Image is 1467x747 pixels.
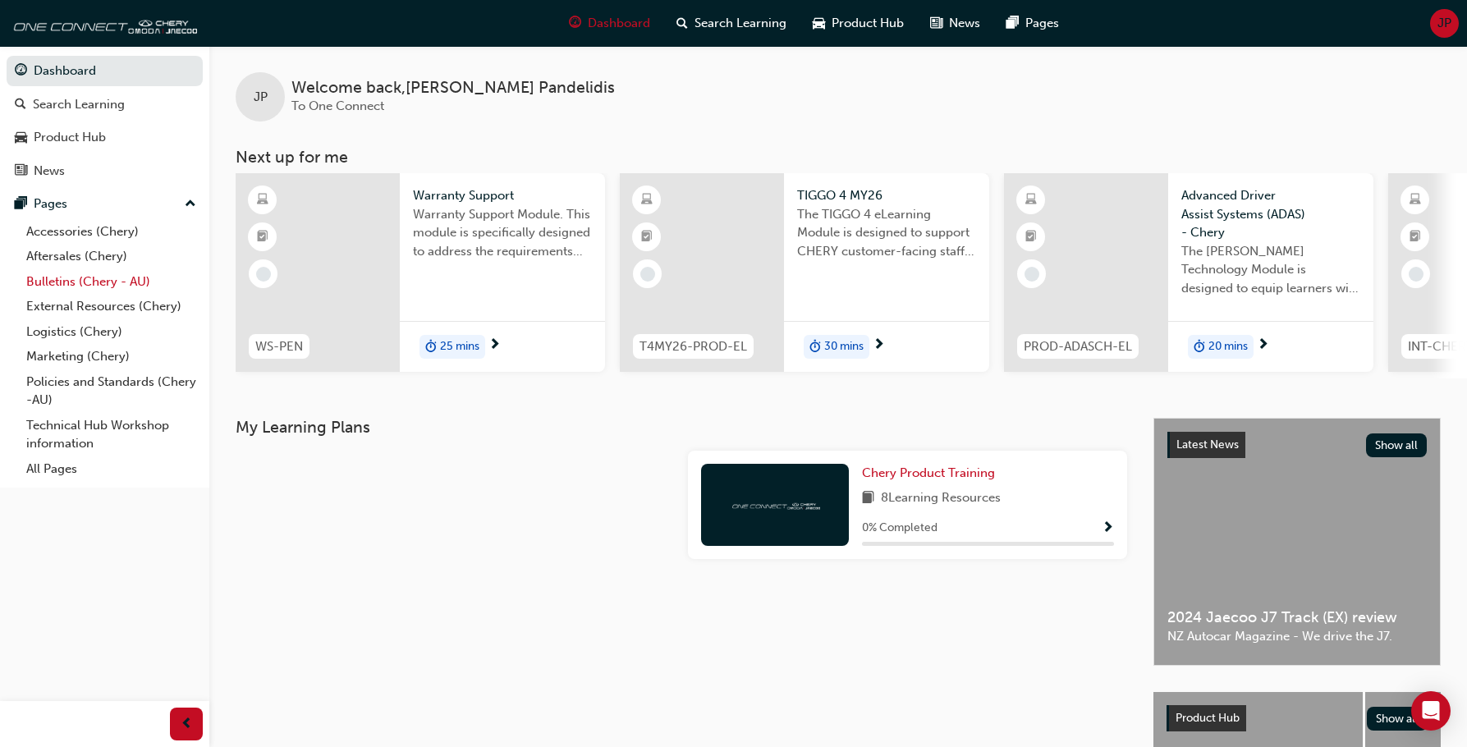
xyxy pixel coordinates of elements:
span: learningResourceType_ELEARNING-icon [1410,190,1421,211]
a: search-iconSearch Learning [663,7,800,40]
span: booktick-icon [641,227,653,248]
span: Advanced Driver Assist Systems (ADAS) - Chery [1181,186,1360,242]
span: guage-icon [569,13,581,34]
span: Search Learning [695,14,786,33]
button: Show all [1366,433,1428,457]
a: Product Hub [7,122,203,153]
span: Welcome back , [PERSON_NAME] Pandelidis [291,79,615,98]
span: NZ Autocar Magazine - We drive the J7. [1167,627,1427,646]
a: PROD-ADASCH-ELAdvanced Driver Assist Systems (ADAS) - CheryThe [PERSON_NAME] Technology Module is... [1004,173,1373,372]
span: pages-icon [15,197,27,212]
span: up-icon [185,194,196,215]
a: guage-iconDashboard [556,7,663,40]
span: learningRecordVerb_NONE-icon [1025,267,1039,282]
span: Product Hub [832,14,904,33]
a: Latest NewsShow all2024 Jaecoo J7 Track (EX) reviewNZ Autocar Magazine - We drive the J7. [1153,418,1441,666]
span: WS-PEN [255,337,303,356]
span: next-icon [1257,338,1269,353]
span: Warranty Support Module. This module is specifically designed to address the requirements and pro... [413,205,592,261]
span: news-icon [930,13,942,34]
a: Accessories (Chery) [20,219,203,245]
a: pages-iconPages [993,7,1072,40]
span: TIGGO 4 MY26 [797,186,976,205]
span: JP [1437,14,1451,33]
span: Latest News [1176,438,1239,451]
span: booktick-icon [1025,227,1037,248]
a: Latest NewsShow all [1167,432,1427,458]
button: Pages [7,189,203,219]
img: oneconnect [8,7,197,39]
span: Warranty Support [413,186,592,205]
a: Dashboard [7,56,203,86]
span: learningResourceType_ELEARNING-icon [257,190,268,211]
a: Technical Hub Workshop information [20,413,203,456]
a: Aftersales (Chery) [20,244,203,269]
div: News [34,162,65,181]
span: Show Progress [1102,521,1114,536]
div: Open Intercom Messenger [1411,691,1451,731]
span: learningRecordVerb_NONE-icon [640,267,655,282]
a: News [7,156,203,186]
span: The [PERSON_NAME] Technology Module is designed to equip learners with essential knowledge about ... [1181,242,1360,298]
a: Chery Product Training [862,464,1002,483]
span: learningResourceType_ELEARNING-icon [641,190,653,211]
span: 20 mins [1208,337,1248,356]
a: news-iconNews [917,7,993,40]
span: next-icon [488,338,501,353]
a: Product HubShow all [1167,705,1428,731]
a: Bulletins (Chery - AU) [20,269,203,295]
span: news-icon [15,164,27,179]
span: search-icon [15,98,26,112]
button: Show all [1367,707,1428,731]
button: Show Progress [1102,518,1114,538]
span: 2024 Jaecoo J7 Track (EX) review [1167,608,1427,627]
button: JP [1430,9,1459,38]
a: Policies and Standards (Chery -AU) [20,369,203,413]
h3: My Learning Plans [236,418,1127,437]
a: Logistics (Chery) [20,319,203,345]
span: duration-icon [809,337,821,358]
span: prev-icon [181,714,193,735]
span: Product Hub [1176,711,1240,725]
img: oneconnect [730,497,820,512]
a: External Resources (Chery) [20,294,203,319]
a: car-iconProduct Hub [800,7,917,40]
span: pages-icon [1006,13,1019,34]
div: Pages [34,195,67,213]
span: To One Connect [291,99,384,113]
div: Product Hub [34,128,106,147]
span: booktick-icon [1410,227,1421,248]
span: 25 mins [440,337,479,356]
div: Search Learning [33,95,125,114]
span: duration-icon [1194,337,1205,358]
span: 8 Learning Resources [881,488,1001,509]
span: car-icon [15,131,27,145]
span: Chery Product Training [862,465,995,480]
h3: Next up for me [209,148,1467,167]
span: 0 % Completed [862,519,938,538]
span: booktick-icon [257,227,268,248]
span: learningResourceType_ELEARNING-icon [1025,190,1037,211]
a: T4MY26-PROD-ELTIGGO 4 MY26The TIGGO 4 eLearning Module is designed to support CHERY customer-faci... [620,173,989,372]
a: All Pages [20,456,203,482]
span: learningRecordVerb_NONE-icon [1409,267,1423,282]
button: DashboardSearch LearningProduct HubNews [7,53,203,189]
a: Search Learning [7,89,203,120]
span: duration-icon [425,337,437,358]
span: Dashboard [588,14,650,33]
span: guage-icon [15,64,27,79]
span: car-icon [813,13,825,34]
span: The TIGGO 4 eLearning Module is designed to support CHERY customer-facing staff with the product ... [797,205,976,261]
span: PROD-ADASCH-EL [1024,337,1132,356]
span: search-icon [676,13,688,34]
a: Marketing (Chery) [20,344,203,369]
span: 30 mins [824,337,864,356]
span: next-icon [873,338,885,353]
span: T4MY26-PROD-EL [640,337,747,356]
a: WS-PENWarranty SupportWarranty Support Module. This module is specifically designed to address th... [236,173,605,372]
span: book-icon [862,488,874,509]
span: learningRecordVerb_NONE-icon [256,267,271,282]
span: News [949,14,980,33]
